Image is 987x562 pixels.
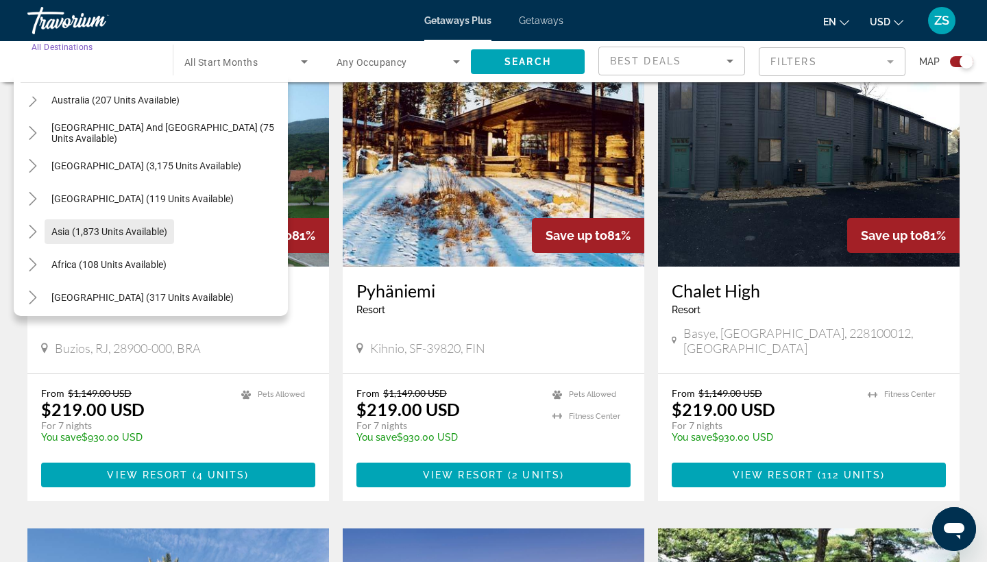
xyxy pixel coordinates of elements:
[870,12,903,32] button: Change currency
[188,469,249,480] span: ( )
[870,16,890,27] span: USD
[41,432,82,443] span: You save
[356,399,460,419] p: $219.00 USD
[919,52,940,71] span: Map
[370,341,485,356] span: Kihnio, SF-39820, FIN
[423,469,504,480] span: View Resort
[504,56,551,67] span: Search
[934,14,949,27] span: ZS
[51,259,167,270] span: Africa (108 units available)
[356,463,631,487] button: View Resort(2 units)
[45,252,173,277] button: Africa (108 units available)
[519,15,563,26] a: Getaways
[51,193,234,204] span: [GEOGRAPHIC_DATA] (119 units available)
[823,16,836,27] span: en
[51,95,180,106] span: Australia (207 units available)
[51,292,234,303] span: [GEOGRAPHIC_DATA] (317 units available)
[424,15,491,26] a: Getaways Plus
[356,387,380,399] span: From
[21,154,45,178] button: Toggle South America (3,175 units available)
[51,226,167,237] span: Asia (1,873 units available)
[21,88,45,112] button: Toggle Australia (207 units available)
[21,220,45,244] button: Toggle Asia (1,873 units available)
[197,469,245,480] span: 4 units
[45,186,241,211] button: [GEOGRAPHIC_DATA] (119 units available)
[698,387,762,399] span: $1,149.00 USD
[356,304,385,315] span: Resort
[822,469,881,480] span: 112 units
[356,280,631,301] a: Pyhäniemi
[41,463,315,487] button: View Resort(4 units)
[21,253,45,277] button: Toggle Africa (108 units available)
[45,154,248,178] button: [GEOGRAPHIC_DATA] (3,175 units available)
[356,419,539,432] p: For 7 nights
[847,218,960,253] div: 81%
[610,56,681,66] span: Best Deals
[672,432,854,443] p: $930.00 USD
[45,88,186,112] button: Australia (207 units available)
[884,390,936,399] span: Fitness Center
[512,469,560,480] span: 2 units
[41,419,228,432] p: For 7 nights
[672,304,700,315] span: Resort
[41,399,145,419] p: $219.00 USD
[546,228,607,243] span: Save up to
[356,432,539,443] p: $930.00 USD
[68,387,132,399] span: $1,149.00 USD
[672,463,946,487] button: View Resort(112 units)
[471,49,585,74] button: Search
[861,228,923,243] span: Save up to
[569,412,620,421] span: Fitness Center
[258,390,305,399] span: Pets Allowed
[337,57,407,68] span: Any Occupancy
[569,390,616,399] span: Pets Allowed
[814,469,885,480] span: ( )
[504,469,564,480] span: ( )
[55,341,201,356] span: Buzios, RJ, 28900-000, BRA
[672,399,775,419] p: $219.00 USD
[672,419,854,432] p: For 7 nights
[32,42,93,51] span: All Destinations
[343,47,644,267] img: ii_pyh1.jpg
[51,160,241,171] span: [GEOGRAPHIC_DATA] (3,175 units available)
[610,53,733,69] mat-select: Sort by
[51,122,281,144] span: [GEOGRAPHIC_DATA] and [GEOGRAPHIC_DATA] (75 units available)
[823,12,849,32] button: Change language
[21,121,45,145] button: Toggle South Pacific and Oceania (75 units available)
[45,219,174,244] button: Asia (1,873 units available)
[45,285,241,310] button: [GEOGRAPHIC_DATA] (317 units available)
[672,387,695,399] span: From
[932,507,976,551] iframe: Кнопка запуска окна обмена сообщениями
[356,432,397,443] span: You save
[672,432,712,443] span: You save
[107,469,188,480] span: View Resort
[184,57,258,68] span: All Start Months
[383,387,447,399] span: $1,149.00 USD
[658,47,960,267] img: ii_chi1.jpg
[21,286,45,310] button: Toggle Middle East (317 units available)
[41,432,228,443] p: $930.00 USD
[672,280,946,301] a: Chalet High
[41,387,64,399] span: From
[733,469,814,480] span: View Resort
[21,187,45,211] button: Toggle Central America (119 units available)
[532,218,644,253] div: 81%
[683,326,946,356] span: Basye, [GEOGRAPHIC_DATA], 228100012, [GEOGRAPHIC_DATA]
[27,3,164,38] a: Travorium
[759,47,905,77] button: Filter
[45,121,288,145] button: [GEOGRAPHIC_DATA] and [GEOGRAPHIC_DATA] (75 units available)
[924,6,960,35] button: User Menu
